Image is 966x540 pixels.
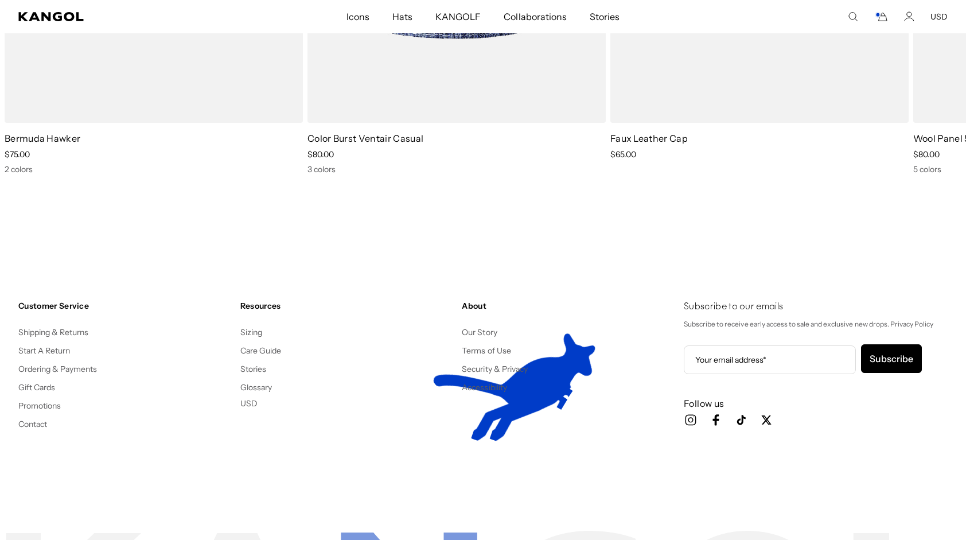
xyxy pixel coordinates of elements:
[18,364,98,374] a: Ordering & Payments
[307,133,423,144] a: Color Burst Ventair Casual
[240,327,262,337] a: Sizing
[5,149,30,160] span: $75.00
[18,12,229,21] a: Kangol
[18,301,231,311] h4: Customer Service
[18,419,47,429] a: Contact
[18,382,55,393] a: Gift Cards
[848,11,858,22] summary: Search here
[462,345,511,356] a: Terms of Use
[18,401,61,411] a: Promotions
[240,345,281,356] a: Care Guide
[930,11,948,22] button: USD
[462,364,528,374] a: Security & Privacy
[240,398,258,409] button: USD
[610,149,636,160] span: $65.00
[18,327,89,337] a: Shipping & Returns
[684,397,948,410] h3: Follow us
[861,344,922,373] button: Subscribe
[684,318,948,331] p: Subscribe to receive early access to sale and exclusive new drops. Privacy Policy
[5,164,303,174] div: 2 colors
[307,164,606,174] div: 3 colors
[5,133,80,144] a: Bermuda Hawker
[307,149,334,160] span: $80.00
[462,327,497,337] a: Our Story
[610,133,688,144] a: Faux Leather Cap
[240,382,272,393] a: Glossary
[904,11,914,22] a: Account
[462,382,507,393] a: Accessibility
[240,301,453,311] h4: Resources
[684,301,948,313] h4: Subscribe to our emails
[462,301,675,311] h4: About
[240,364,266,374] a: Stories
[913,149,940,160] span: $80.00
[18,345,70,356] a: Start A Return
[874,11,888,22] button: Cart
